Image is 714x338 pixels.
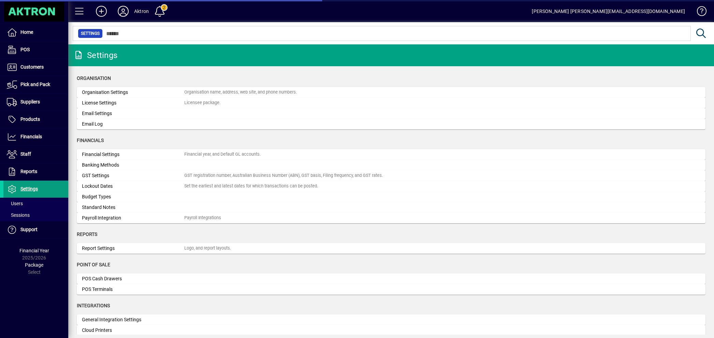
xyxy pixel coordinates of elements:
a: POS Cash Drawers [77,273,705,284]
span: Home [20,29,33,35]
a: Products [3,111,68,128]
a: Knowledge Base [692,1,705,24]
a: Customers [3,59,68,76]
span: Reports [20,169,37,174]
span: POS [20,47,30,52]
div: [PERSON_NAME] [PERSON_NAME][EMAIL_ADDRESS][DOMAIN_NAME] [532,6,685,17]
span: Settings [20,186,38,192]
a: Home [3,24,68,41]
div: Logo, and report layouts. [184,245,231,252]
a: Budget Types [77,192,705,202]
a: Organisation SettingsOrganisation name, address, web site, and phone numbers. [77,87,705,98]
span: Package [25,262,43,268]
span: Pick and Pack [20,82,50,87]
div: Email Settings [82,110,184,117]
a: POS Terminals [77,284,705,295]
span: Reports [77,231,97,237]
div: Payroll Integration [82,214,184,222]
div: Banking Methods [82,161,184,169]
div: License Settings [82,99,184,107]
span: Support [20,227,38,232]
div: Settings [73,50,117,61]
span: Staff [20,151,31,157]
a: Reports [3,163,68,180]
div: Financial year, and Default GL accounts. [184,151,261,158]
a: GST SettingsGST registration number, Australian Business Number (ABN), GST basis, Filing frequenc... [77,170,705,181]
div: Aktron [134,6,149,17]
span: Integrations [77,303,110,308]
a: Suppliers [3,94,68,111]
a: Email Log [77,119,705,129]
div: Cloud Printers [82,327,184,334]
div: Set the earliest and latest dates for which transactions can be posted. [184,183,318,189]
a: General Integration Settings [77,314,705,325]
a: Standard Notes [77,202,705,213]
a: Report SettingsLogo, and report layouts. [77,243,705,254]
div: Budget Types [82,193,184,200]
a: POS [3,41,68,58]
a: Support [3,221,68,238]
div: POS Cash Drawers [82,275,184,282]
span: Suppliers [20,99,40,104]
span: Products [20,116,40,122]
a: Cloud Printers [77,325,705,336]
div: Organisation Settings [82,89,184,96]
div: Payroll Integrations [184,215,221,221]
div: Standard Notes [82,204,184,211]
a: Banking Methods [77,160,705,170]
a: Email Settings [77,108,705,119]
span: Financial Year [19,248,49,253]
a: Pick and Pack [3,76,68,93]
button: Add [90,5,112,17]
a: License SettingsLicensee package. [77,98,705,108]
div: Email Log [82,121,184,128]
a: Payroll IntegrationPayroll Integrations [77,213,705,223]
span: Settings [81,30,100,37]
a: Sessions [3,209,68,221]
span: Point of Sale [77,262,110,267]
div: Licensee package. [184,100,220,106]
div: Financial Settings [82,151,184,158]
a: Staff [3,146,68,163]
div: Report Settings [82,245,184,252]
a: Financial SettingsFinancial year, and Default GL accounts. [77,149,705,160]
div: GST registration number, Australian Business Number (ABN), GST basis, Filing frequency, and GST r... [184,172,383,179]
span: Users [7,201,23,206]
a: Financials [3,128,68,145]
div: Lockout Dates [82,183,184,190]
a: Users [3,198,68,209]
div: GST Settings [82,172,184,179]
a: Lockout DatesSet the earliest and latest dates for which transactions can be posted. [77,181,705,192]
span: Organisation [77,75,111,81]
span: Financials [77,138,104,143]
div: General Integration Settings [82,316,184,323]
span: Customers [20,64,44,70]
button: Profile [112,5,134,17]
div: Organisation name, address, web site, and phone numbers. [184,89,297,96]
span: Sessions [7,212,30,218]
span: Financials [20,134,42,139]
div: POS Terminals [82,286,184,293]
